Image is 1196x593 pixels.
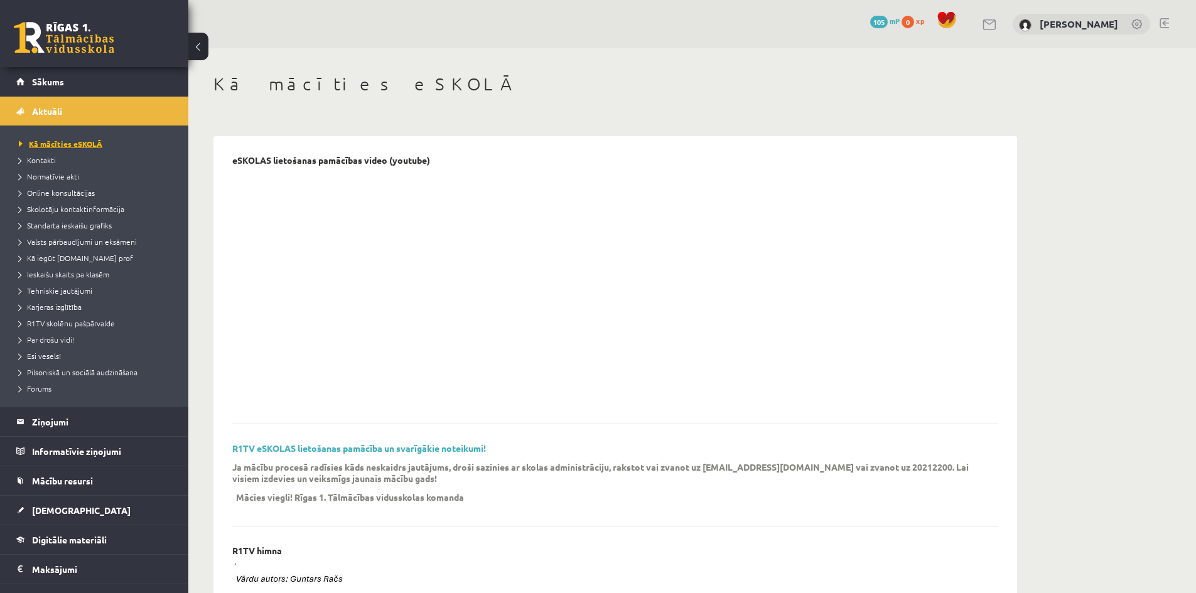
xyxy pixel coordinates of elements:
[19,269,109,279] span: Ieskaišu skaits pa klasēm
[16,466,173,495] a: Mācību resursi
[870,16,888,28] span: 105
[19,187,176,198] a: Online konsultācijas
[19,171,176,182] a: Normatīvie akti
[16,496,173,525] a: [DEMOGRAPHIC_DATA]
[232,442,486,454] a: R1TV eSKOLAS lietošanas pamācība un svarīgākie noteikumi!
[19,220,176,231] a: Standarta ieskaišu grafiks
[232,155,430,166] p: eSKOLAS lietošanas pamācības video (youtube)
[19,220,112,230] span: Standarta ieskaišu grafiks
[19,334,74,345] span: Par drošu vidi!
[19,155,56,165] span: Kontakti
[19,252,176,264] a: Kā iegūt [DOMAIN_NAME] prof
[19,366,176,378] a: Pilsoniskā un sociālā audzināšana
[19,383,176,394] a: Forums
[294,491,464,503] p: Rīgas 1. Tālmācības vidusskolas komanda
[19,383,51,393] span: Forums
[1040,18,1118,30] a: [PERSON_NAME]
[870,16,900,26] a: 105 mP
[19,203,176,215] a: Skolotāju kontaktinformācija
[19,236,176,247] a: Valsts pārbaudījumi un eksāmeni
[890,16,900,26] span: mP
[19,139,102,149] span: Kā mācīties eSKOLĀ
[14,22,114,53] a: Rīgas 1. Tālmācības vidusskola
[19,286,92,296] span: Tehniskie jautājumi
[16,555,173,584] a: Maksājumi
[19,350,176,361] a: Esi vesels!
[1019,19,1032,31] img: Aleks Netlavs
[19,301,176,313] a: Karjeras izglītība
[19,269,176,280] a: Ieskaišu skaits pa klasēm
[32,555,173,584] legend: Maksājumi
[19,285,176,296] a: Tehniskie jautājumi
[916,16,924,26] span: xp
[19,253,133,263] span: Kā iegūt [DOMAIN_NAME] prof
[32,407,173,436] legend: Ziņojumi
[19,351,61,361] span: Esi vesels!
[19,138,176,149] a: Kā mācīties eSKOLĀ
[19,302,82,312] span: Karjeras izglītība
[16,437,173,466] a: Informatīvie ziņojumi
[902,16,930,26] a: 0 xp
[19,318,176,329] a: R1TV skolēnu pašpārvalde
[19,171,79,181] span: Normatīvie akti
[902,16,914,28] span: 0
[19,318,115,328] span: R1TV skolēnu pašpārvalde
[19,334,176,345] a: Par drošu vidi!
[32,105,62,117] span: Aktuāli
[16,67,173,96] a: Sākums
[32,505,131,516] span: [DEMOGRAPHIC_DATA]
[19,204,124,214] span: Skolotāju kontaktinformācija
[19,154,176,166] a: Kontakti
[16,407,173,436] a: Ziņojumi
[32,475,93,486] span: Mācību resursi
[236,491,293,503] p: Mācies viegli!
[32,534,107,545] span: Digitālie materiāli
[32,437,173,466] legend: Informatīvie ziņojumi
[232,461,979,484] p: Ja mācību procesā radīsies kāds neskaidrs jautājums, droši sazinies ar skolas administrāciju, rak...
[16,97,173,126] a: Aktuāli
[16,525,173,554] a: Digitālie materiāli
[213,73,1017,95] h1: Kā mācīties eSKOLĀ
[32,76,64,87] span: Sākums
[19,237,137,247] span: Valsts pārbaudījumi un eksāmeni
[232,545,282,556] p: R1TV himna
[19,188,95,198] span: Online konsultācijas
[19,367,137,377] span: Pilsoniskā un sociālā audzināšana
